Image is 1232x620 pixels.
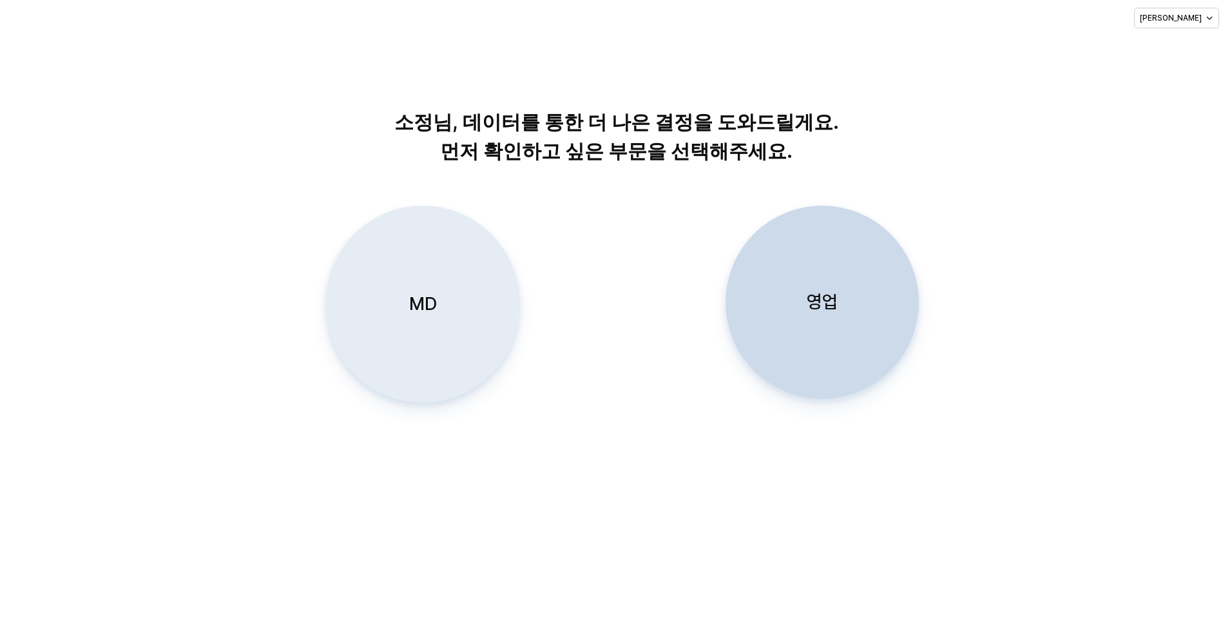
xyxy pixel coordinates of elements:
p: 영업 [807,290,838,314]
p: 소정님, 데이터를 통한 더 나은 결정을 도와드릴게요. 먼저 확인하고 싶은 부문을 선택해주세요. [287,108,945,166]
button: 영업 [726,206,919,399]
p: MD [409,292,437,316]
button: MD [326,206,519,403]
button: [PERSON_NAME] [1134,8,1219,28]
p: [PERSON_NAME] [1140,13,1202,23]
